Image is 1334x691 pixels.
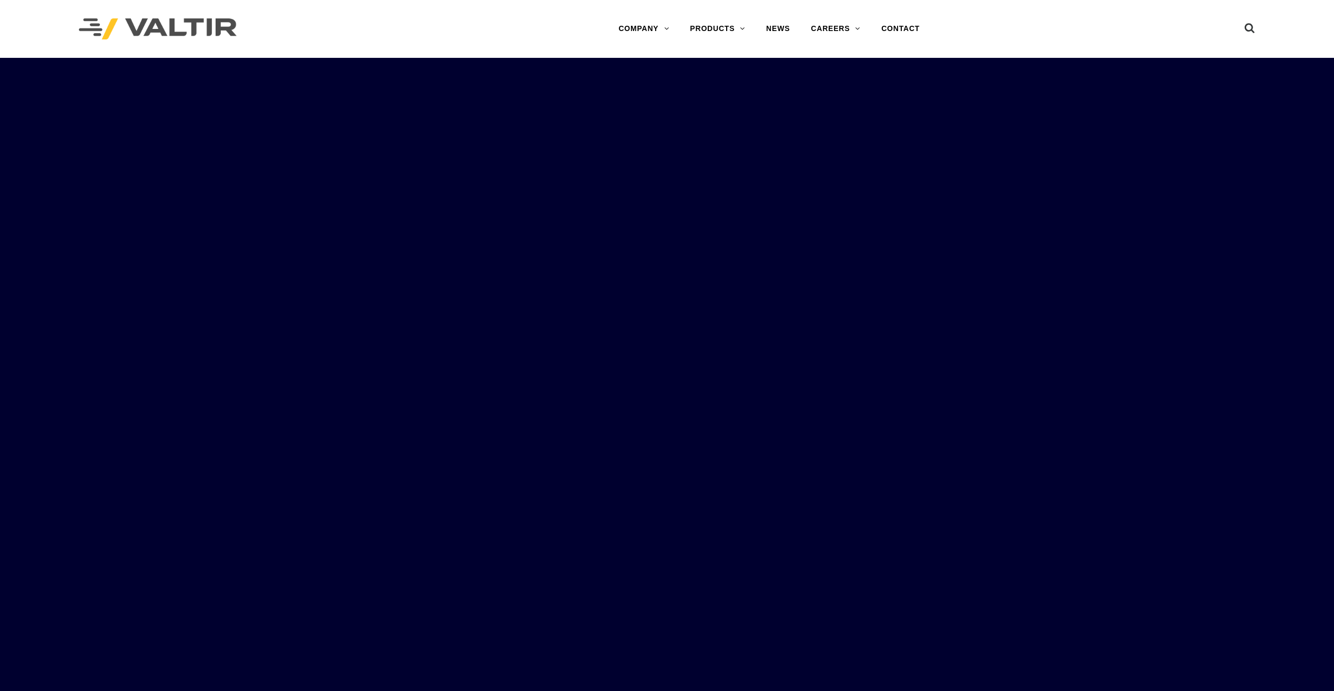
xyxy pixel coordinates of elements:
a: CONTACT [871,18,930,39]
a: NEWS [756,18,800,39]
a: PRODUCTS [679,18,756,39]
a: CAREERS [800,18,871,39]
a: COMPANY [608,18,679,39]
img: Valtir [79,18,237,40]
